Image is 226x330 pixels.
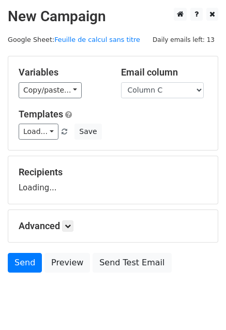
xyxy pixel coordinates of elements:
[74,124,101,140] button: Save
[8,8,218,25] h2: New Campaign
[8,36,140,43] small: Google Sheet:
[19,220,207,232] h5: Advanced
[54,36,140,43] a: Feuille de calcul sans titre
[19,167,207,193] div: Loading...
[149,34,218,46] span: Daily emails left: 13
[44,253,90,273] a: Preview
[93,253,171,273] a: Send Test Email
[19,67,106,78] h5: Variables
[19,82,82,98] a: Copy/paste...
[121,67,208,78] h5: Email column
[19,167,207,178] h5: Recipients
[19,109,63,119] a: Templates
[19,124,58,140] a: Load...
[149,36,218,43] a: Daily emails left: 13
[8,253,42,273] a: Send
